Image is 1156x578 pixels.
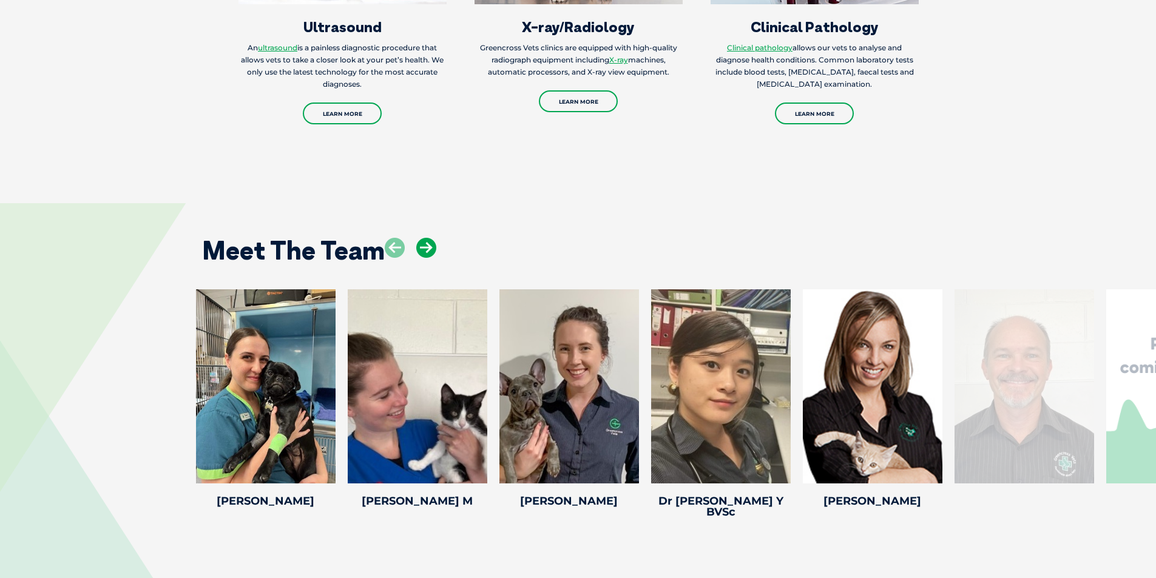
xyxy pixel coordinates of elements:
h4: [PERSON_NAME] [196,496,336,506]
h3: Ultrasound [238,19,447,34]
a: Learn More [539,90,618,112]
p: Greencross Vets clinics are equipped with high-quality radiograph equipment including machines, a... [475,42,683,78]
p: An is a painless diagnostic procedure that allows vets to take a closer look at your pet’s health... [238,42,447,90]
h4: [PERSON_NAME] [499,496,639,506]
h4: [PERSON_NAME] M [348,496,487,506]
h3: Clinical Pathology [711,19,919,34]
h4: Dr [PERSON_NAME] Y BVSc [651,496,791,517]
a: X-ray [609,55,628,64]
a: Learn More [303,102,382,124]
h2: Meet The Team [202,238,385,263]
p: allows our vets to analyse and diagnose health conditions. Common laboratory tests include blood ... [711,42,919,90]
h4: [PERSON_NAME] [803,496,942,506]
a: ultrasound [258,43,297,52]
a: Learn More [775,102,854,124]
a: Clinical pathology [727,43,793,52]
h3: X-ray/Radiology [475,19,683,34]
